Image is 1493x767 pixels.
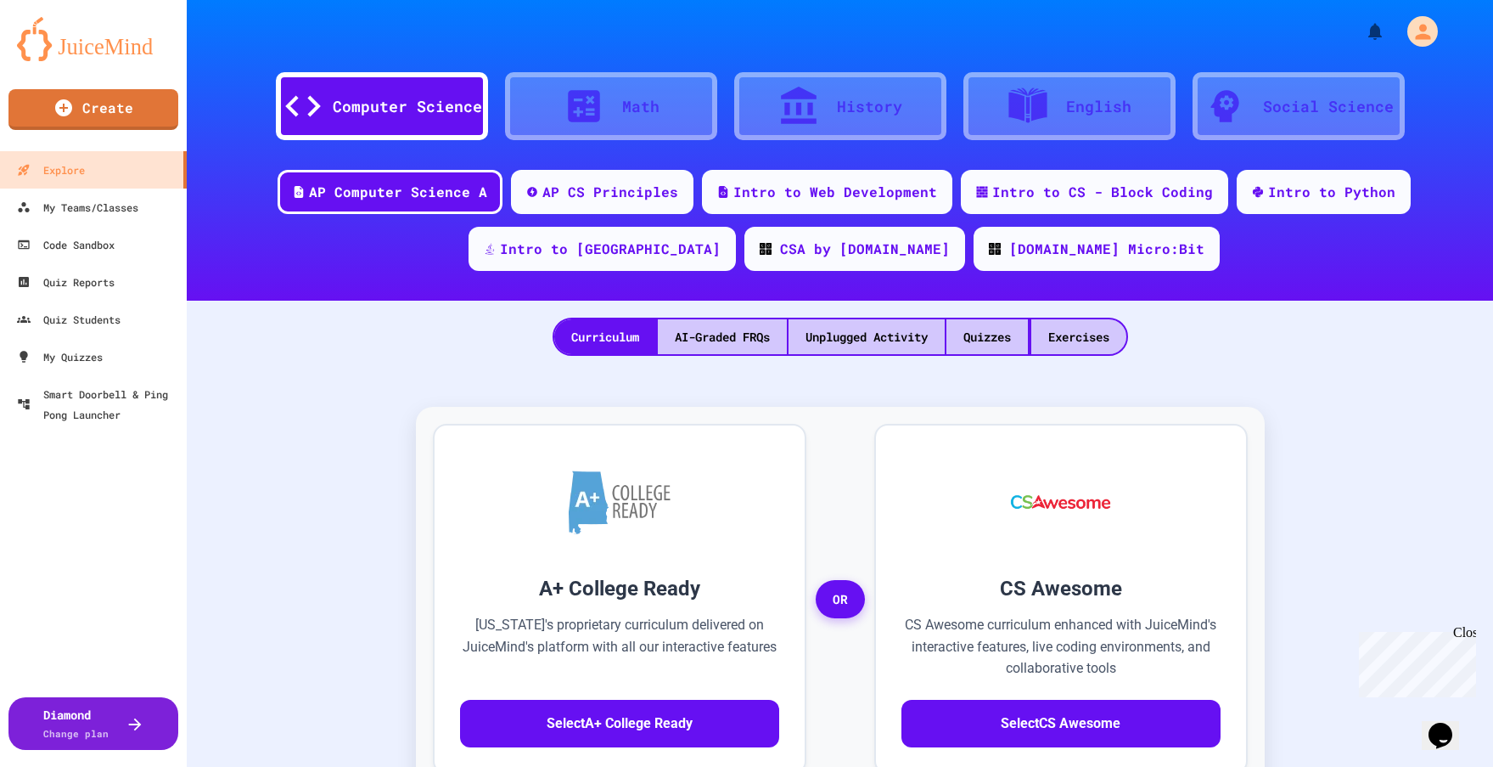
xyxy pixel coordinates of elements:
[994,451,1127,553] img: CS Awesome
[1333,17,1389,46] div: My Notifications
[1389,12,1442,51] div: My Account
[1263,95,1394,118] div: Social Science
[8,697,178,750] button: DiamondChange plan
[554,319,656,354] div: Curriculum
[837,95,902,118] div: History
[17,160,85,180] div: Explore
[460,700,779,747] button: SelectA+ College Ready
[333,95,482,118] div: Computer Science
[7,7,117,108] div: Chat with us now!Close
[17,384,180,425] div: Smart Doorbell & Ping Pong Launcher
[460,573,779,604] h3: A+ College Ready
[816,580,865,619] span: OR
[901,614,1221,680] p: CS Awesome curriculum enhanced with JuiceMind's interactive features, live coding environments, a...
[569,471,671,534] img: A+ College Ready
[1352,625,1476,697] iframe: chat widget
[17,234,115,255] div: Code Sandbox
[789,319,945,354] div: Unplugged Activity
[1031,319,1126,354] div: Exercises
[989,243,1001,255] img: CODE_logo_RGB.png
[946,319,1028,354] div: Quizzes
[622,95,660,118] div: Math
[17,347,103,367] div: My Quizzes
[901,700,1221,747] button: SelectCS Awesome
[17,197,138,217] div: My Teams/Classes
[1422,699,1476,750] iframe: chat widget
[542,182,678,202] div: AP CS Principles
[733,182,937,202] div: Intro to Web Development
[1066,95,1131,118] div: English
[760,243,772,255] img: CODE_logo_RGB.png
[658,319,787,354] div: AI-Graded FRQs
[1268,182,1395,202] div: Intro to Python
[17,17,170,61] img: logo-orange.svg
[901,573,1221,604] h3: CS Awesome
[500,239,721,259] div: Intro to [GEOGRAPHIC_DATA]
[309,182,487,202] div: AP Computer Science A
[43,727,109,740] span: Change plan
[1009,239,1204,259] div: [DOMAIN_NAME] Micro:Bit
[460,614,779,680] p: [US_STATE]'s proprietary curriculum delivered on JuiceMind's platform with all our interactive fe...
[43,706,109,742] div: Diamond
[17,309,121,330] div: Quiz Students
[17,272,115,292] div: Quiz Reports
[8,89,178,130] a: Create
[992,182,1213,202] div: Intro to CS - Block Coding
[780,239,950,259] div: CSA by [DOMAIN_NAME]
